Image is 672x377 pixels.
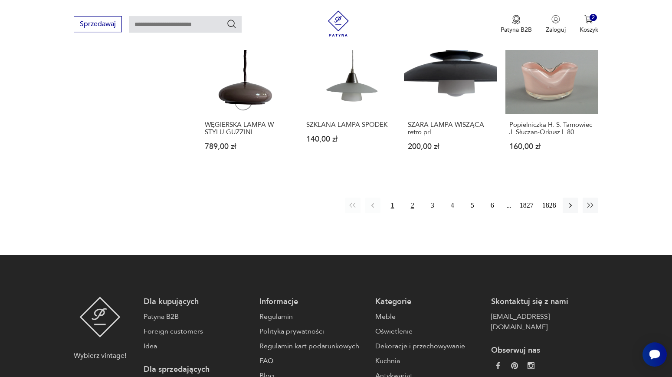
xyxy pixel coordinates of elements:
[259,297,367,307] p: Informacje
[306,121,391,129] h3: SZKLANA LAMPA SPODEK
[375,356,482,366] a: Kuchnia
[226,19,237,29] button: Szukaj
[501,15,532,34] button: Patyna B2B
[259,341,367,351] a: Regulamin kart podarunkowych
[511,362,518,369] img: 37d27d81a828e637adc9f9cb2e3d3a8a.webp
[375,297,482,307] p: Kategorie
[584,15,593,23] img: Ikona koszyka
[385,198,400,213] button: 1
[205,143,290,150] p: 789,00 zł
[551,15,560,23] img: Ikonka użytkownika
[642,342,667,367] iframe: Smartsupp widget button
[546,26,566,34] p: Zaloguj
[259,311,367,322] a: Regulamin
[546,15,566,34] button: Zaloguj
[518,198,536,213] button: 1827
[491,297,598,307] p: Skontaktuj się z nami
[465,198,480,213] button: 5
[580,15,598,34] button: 2Koszyk
[425,198,440,213] button: 3
[375,326,482,337] a: Oświetlenie
[259,356,367,366] a: FAQ
[445,198,460,213] button: 4
[306,136,391,143] p: 140,00 zł
[540,198,558,213] button: 1828
[485,198,500,213] button: 6
[74,22,122,28] a: Sprzedawaj
[509,121,594,136] h3: Popielniczka H. S. Tarnowiec J. Słuczan-Orkusz l. 80.
[259,326,367,337] a: Polityka prywatności
[144,364,251,375] p: Dla sprzedających
[501,15,532,34] a: Ikona medaluPatyna B2B
[528,362,534,369] img: c2fd9cf7f39615d9d6839a72ae8e59e5.webp
[408,143,493,150] p: 200,00 zł
[590,14,597,21] div: 2
[505,21,598,167] a: Popielniczka H. S. Tarnowiec J. Słuczan-Orkusz l. 80.Popielniczka H. S. Tarnowiec J. Słuczan-Orku...
[144,311,251,322] a: Patyna B2B
[144,326,251,337] a: Foreign customers
[302,21,395,167] a: SZKLANA LAMPA SPODEKSZKLANA LAMPA SPODEK140,00 zł
[325,10,351,36] img: Patyna - sklep z meblami i dekoracjami vintage
[79,297,121,337] img: Patyna - sklep z meblami i dekoracjami vintage
[404,21,497,167] a: SZARA LAMPA WISZĄCA retro prlSZARA LAMPA WISZĄCA retro prl200,00 zł
[491,311,598,332] a: [EMAIL_ADDRESS][DOMAIN_NAME]
[375,341,482,351] a: Dekoracje i przechowywanie
[580,26,598,34] p: Koszyk
[491,345,598,356] p: Obserwuj nas
[501,26,532,34] p: Patyna B2B
[408,121,493,136] h3: SZARA LAMPA WISZĄCA retro prl
[144,341,251,351] a: Idea
[495,362,502,369] img: da9060093f698e4c3cedc1453eec5031.webp
[405,198,420,213] button: 2
[74,16,122,32] button: Sprzedawaj
[201,21,294,167] a: WĘGIERSKA LAMPA W STYLU GUZZINIWĘGIERSKA LAMPA W STYLU GUZZINI789,00 zł
[205,121,290,136] h3: WĘGIERSKA LAMPA W STYLU GUZZINI
[509,143,594,150] p: 160,00 zł
[375,311,482,322] a: Meble
[512,15,521,24] img: Ikona medalu
[144,297,251,307] p: Dla kupujących
[74,351,126,361] p: Wybierz vintage!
